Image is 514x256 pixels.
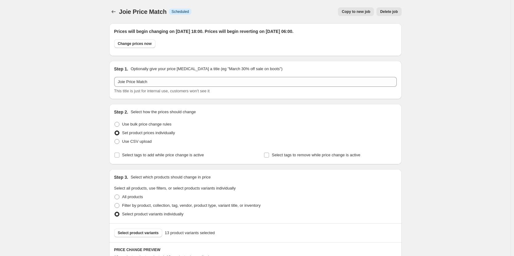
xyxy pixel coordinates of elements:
[114,109,128,115] h2: Step 2.
[114,174,128,180] h2: Step 3.
[122,212,183,216] span: Select product variants individually
[118,230,159,235] span: Select product variants
[122,122,171,126] span: Use bulk price change rules
[118,41,152,46] span: Change prices now
[380,9,398,14] span: Delete job
[114,28,397,34] h2: Prices will begin changing on [DATE] 18:00. Prices will begin reverting on [DATE] 06:00.
[131,174,211,180] p: Select which products should change in price
[131,66,282,72] p: Optionally give your price [MEDICAL_DATA] a title (eg "March 30% off sale on boots")
[114,77,397,87] input: 30% off holiday sale
[338,7,374,16] button: Copy to new job
[114,229,163,237] button: Select product variants
[342,9,370,14] span: Copy to new job
[114,89,210,93] span: This title is just for internal use, customers won't see it
[114,186,236,190] span: Select all products, use filters, or select products variants individually
[114,247,397,252] h6: PRICE CHANGE PREVIEW
[272,153,360,157] span: Select tags to remove while price change is active
[119,8,167,15] span: Joie Price Match
[122,203,261,208] span: Filter by product, collection, tag, vendor, product type, variant title, or inventory
[376,7,401,16] button: Delete job
[114,66,128,72] h2: Step 1.
[122,194,143,199] span: All products
[171,9,189,14] span: Scheduled
[131,109,196,115] p: Select how the prices should change
[165,230,215,236] span: 13 product variants selected
[114,39,155,48] button: Change prices now
[122,130,175,135] span: Set product prices individually
[122,153,204,157] span: Select tags to add while price change is active
[109,7,118,16] button: Price change jobs
[122,139,152,144] span: Use CSV upload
